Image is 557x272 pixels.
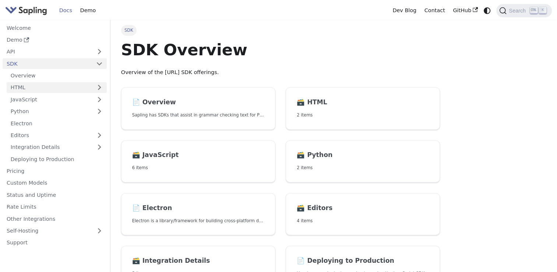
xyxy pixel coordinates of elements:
[3,58,92,69] a: SDK
[76,5,100,16] a: Demo
[92,46,107,57] button: Expand sidebar category 'API'
[286,193,440,236] a: 🗃️ Editors4 items
[121,193,275,236] a: 📄️ ElectronElectron is a library/framework for building cross-platform desktop apps with JavaScri...
[132,217,264,224] p: Electron is a library/framework for building cross-platform desktop apps with JavaScript, HTML, a...
[297,217,429,224] p: 4 items
[3,213,107,224] a: Other Integrations
[297,112,429,119] p: 2 items
[7,106,107,117] a: Python
[297,204,429,212] h2: Editors
[7,82,107,93] a: HTML
[5,5,47,16] img: Sapling.ai
[3,178,107,188] a: Custom Models
[132,257,264,265] h2: Integration Details
[55,5,76,16] a: Docs
[5,5,50,16] a: Sapling.ai
[3,35,107,45] a: Demo
[132,204,264,212] h2: Electron
[7,142,107,153] a: Integration Details
[121,25,137,35] span: SDK
[121,87,275,130] a: 📄️ OverviewSapling has SDKs that assist in grammar checking text for Python and JavaScript, and a...
[121,140,275,183] a: 🗃️ JavaScript6 items
[132,151,264,159] h2: JavaScript
[132,164,264,171] p: 6 items
[482,5,493,16] button: Switch between dark and light mode (currently system mode)
[286,87,440,130] a: 🗃️ HTML2 items
[507,8,530,14] span: Search
[496,4,551,17] button: Search (Ctrl+K)
[121,68,440,77] p: Overview of the [URL] SDK offerings.
[132,112,264,119] p: Sapling has SDKs that assist in grammar checking text for Python and JavaScript, and an HTTP API ...
[3,226,107,236] a: Self-Hosting
[92,130,107,141] button: Expand sidebar category 'Editors'
[3,166,107,177] a: Pricing
[121,25,440,35] nav: Breadcrumbs
[297,151,429,159] h2: Python
[121,40,440,60] h1: SDK Overview
[3,46,92,57] a: API
[3,189,107,200] a: Status and Uptime
[297,257,429,265] h2: Deploying to Production
[132,98,264,107] h2: Overview
[286,140,440,183] a: 🗃️ Python2 items
[297,98,429,107] h2: HTML
[7,118,107,129] a: Electron
[3,237,107,248] a: Support
[297,164,429,171] p: 2 items
[7,130,92,141] a: Editors
[449,5,482,16] a: GitHub
[3,202,107,212] a: Rate Limits
[3,22,107,33] a: Welcome
[388,5,420,16] a: Dev Blog
[7,154,107,164] a: Deploying to Production
[420,5,449,16] a: Contact
[92,58,107,69] button: Collapse sidebar category 'SDK'
[539,7,546,14] kbd: K
[7,94,107,105] a: JavaScript
[7,70,107,81] a: Overview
